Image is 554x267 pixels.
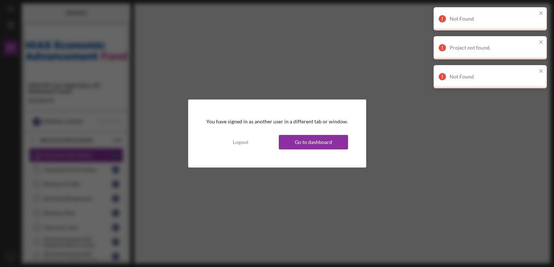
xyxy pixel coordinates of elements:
[539,10,544,17] button: close
[206,118,348,126] p: You have signed in as another user in a different tab or window.
[539,39,544,46] button: close
[206,135,276,149] button: Logout
[539,68,544,75] button: close
[450,74,537,80] div: Not Found
[233,135,248,149] div: Logout
[295,135,332,149] div: Go to dashboard
[450,16,537,22] div: Not Found
[279,135,348,149] button: Go to dashboard
[450,45,537,51] div: Project not found.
